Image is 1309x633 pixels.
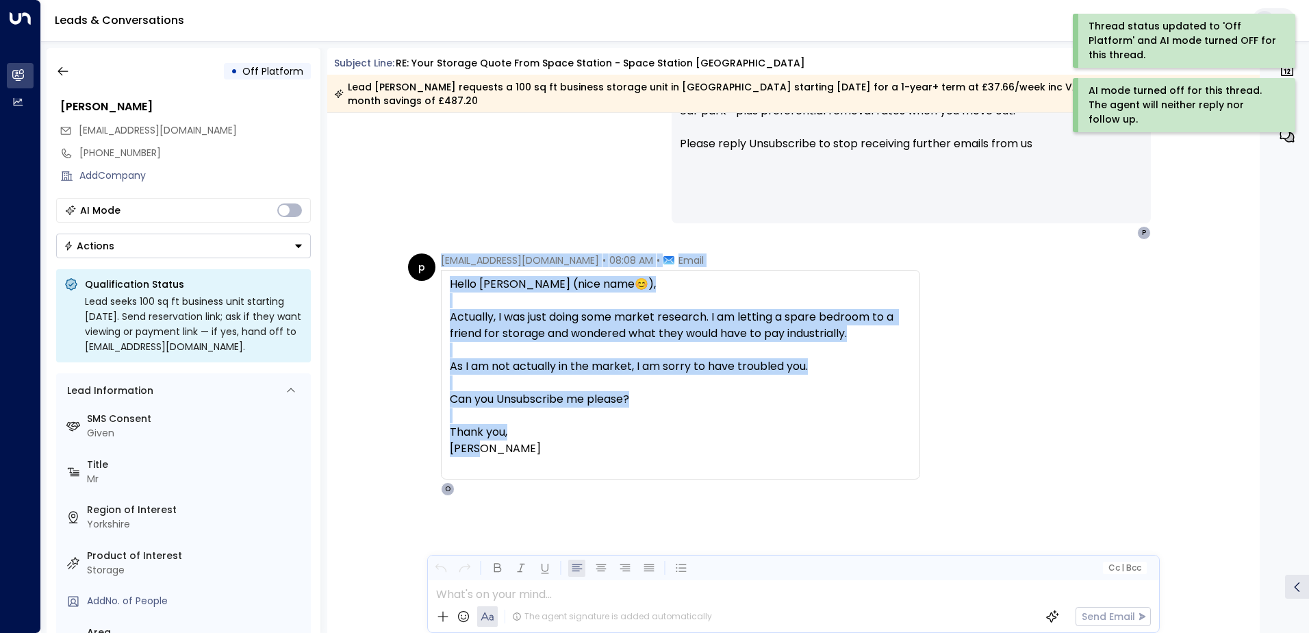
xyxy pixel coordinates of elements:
div: Lead [PERSON_NAME] requests a 100 sq ft business storage unit in [GEOGRAPHIC_DATA] starting [DATE... [334,80,1252,108]
div: AddCompany [79,169,311,183]
label: Product of Interest [87,549,305,563]
span: • [602,253,606,267]
div: • [231,59,238,84]
span: As I am not actually in the market, I am sorry to have troubled you. [450,358,808,375]
span: [PERSON_NAME] [450,440,541,457]
div: O [441,482,455,496]
span: ), [648,276,656,293]
div: AI Mode [80,203,120,217]
label: Region of Interest [87,503,305,517]
span: postmaster@havanaman.plus.com [79,123,237,138]
div: P [1137,226,1151,240]
button: Undo [432,560,449,577]
div: p [408,253,435,281]
span: 08:08 AM [609,253,653,267]
span: Thank you, [450,424,507,440]
p: Qualification Status [85,277,303,291]
span: Can you Unsubscribe me please? [450,391,629,408]
span: Cc Bcc [1108,563,1141,573]
div: AddNo. of People [87,594,305,608]
a: Leads & Conversations [55,12,184,28]
button: Actions [56,234,311,258]
button: Redo [456,560,473,577]
span: Actually, I was just doing some market research. I am letting a spare bedroom to a friend for sto... [450,309,911,342]
div: Lead seeks 100 sq ft business unit starting [DATE]. Send reservation link; ask if they want viewi... [85,294,303,354]
span: Off Platform [242,64,303,78]
div: Thread status updated to 'Off Platform' and AI mode turned OFF for this thread. [1089,19,1277,62]
div: AI mode turned off for this thread. The agent will neither reply nor follow up. [1089,84,1277,127]
label: Title [87,458,305,472]
span: | [1121,563,1124,573]
div: Actions [64,240,114,252]
span: Hello [PERSON_NAME] (nice name [450,276,635,293]
div: Storage [87,563,305,578]
span: Subject Line: [334,56,394,70]
div: Mr [87,472,305,486]
button: Cc|Bcc [1102,562,1146,575]
span: [EMAIL_ADDRESS][DOMAIN_NAME] [79,123,237,137]
span: 😊 [635,276,648,293]
div: RE: Your storage quote from Space Station - Space Station [GEOGRAPHIC_DATA] [396,56,805,71]
div: [PERSON_NAME] [60,99,311,115]
div: The agent signature is added automatically [512,610,712,623]
label: SMS Consent [87,412,305,426]
div: Button group with a nested menu [56,234,311,258]
div: Yorkshire [87,517,305,532]
span: Email [678,253,704,267]
span: • [657,253,660,267]
div: Given [87,426,305,440]
div: Lead Information [62,384,153,398]
div: [PHONE_NUMBER] [79,146,311,160]
span: [EMAIL_ADDRESS][DOMAIN_NAME] [441,253,599,267]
